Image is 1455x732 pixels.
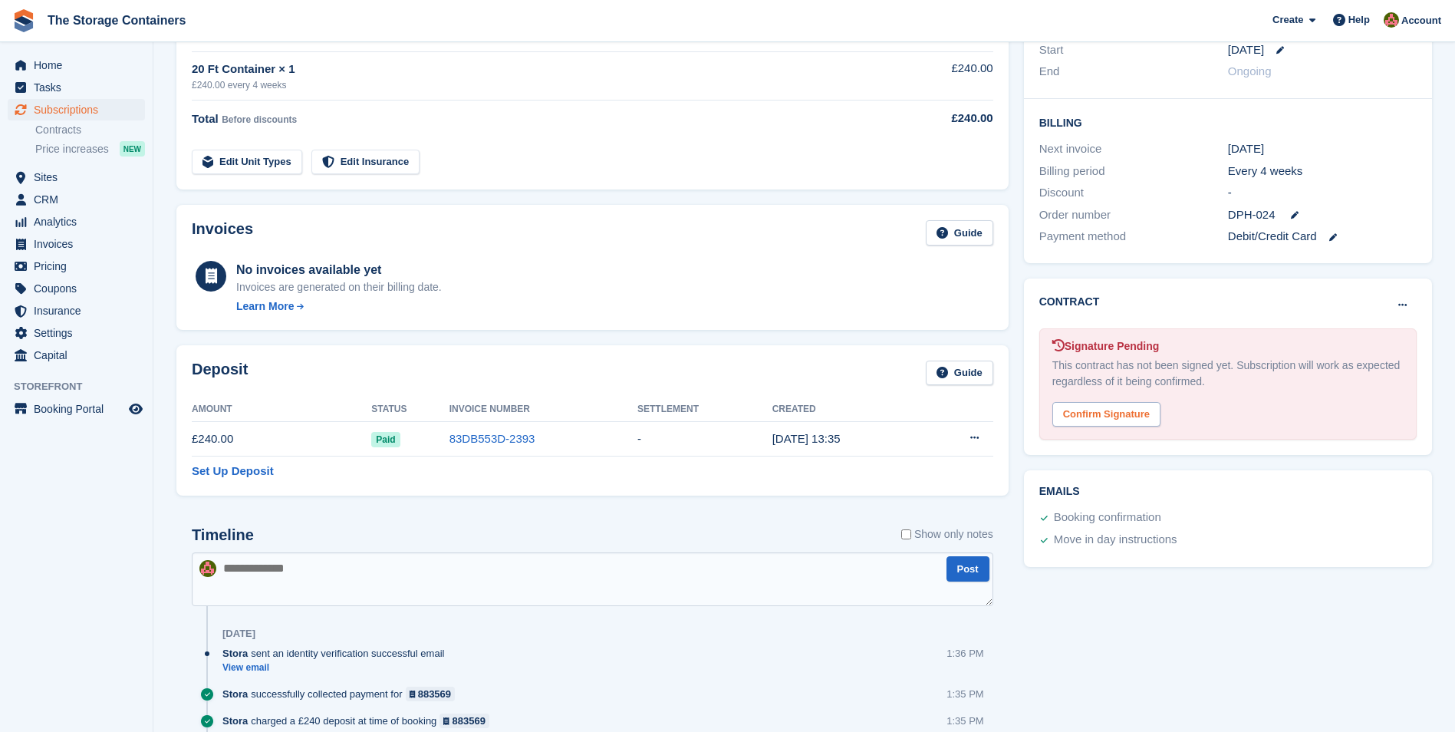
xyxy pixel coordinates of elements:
[8,54,145,76] a: menu
[192,78,869,92] div: £240.00 every 4 weeks
[901,526,911,542] input: Show only notes
[1228,228,1417,246] div: Debit/Credit Card
[34,54,126,76] span: Home
[1039,184,1228,202] div: Discount
[946,714,983,728] div: 1:35 PM
[34,233,126,255] span: Invoices
[34,77,126,98] span: Tasks
[35,123,145,137] a: Contracts
[772,432,841,445] time: 2025-09-18 12:35:10 UTC
[8,278,145,299] a: menu
[1228,184,1417,202] div: -
[637,422,772,457] td: -
[192,397,371,422] th: Amount
[199,560,216,577] img: Kirsty Simpson
[222,687,463,701] div: successfully collected payment for
[34,322,126,344] span: Settings
[192,220,253,246] h2: Invoices
[222,646,452,661] div: sent an identity verification successful email
[192,526,254,544] h2: Timeline
[222,714,497,728] div: charged a £240 deposit at time of booking
[192,463,274,480] a: Set Up Deposit
[1384,12,1399,28] img: Kirsty Simpson
[34,345,126,366] span: Capital
[8,233,145,255] a: menu
[8,256,145,277] a: menu
[311,150,420,175] a: Edit Insurance
[926,361,993,386] a: Guide
[1039,140,1228,158] div: Next invoice
[946,687,983,701] div: 1:35 PM
[34,398,126,420] span: Booking Portal
[1228,140,1417,158] div: [DATE]
[1052,398,1160,411] a: Confirm Signature
[192,422,371,457] td: £240.00
[1054,531,1177,549] div: Move in day instructions
[1401,13,1441,28] span: Account
[8,398,145,420] a: menu
[1228,206,1276,224] span: DPH-024
[222,661,452,674] a: View email
[946,556,989,582] button: Post
[1039,294,1100,310] h2: Contract
[926,220,993,246] a: Guide
[418,687,451,701] div: 883569
[8,77,145,98] a: menu
[222,114,297,125] span: Before discounts
[222,714,248,728] span: Stora
[1039,486,1417,498] h2: Emails
[192,361,248,386] h2: Deposit
[637,397,772,422] th: Settlement
[1052,358,1404,390] div: This contract has not been signed yet. Subscription will work as expected regardless of it being ...
[1039,228,1228,246] div: Payment method
[1039,163,1228,180] div: Billing period
[1052,338,1404,354] div: Signature Pending
[1054,509,1161,527] div: Booking confirmation
[14,379,153,394] span: Storefront
[8,99,145,120] a: menu
[192,112,219,125] span: Total
[8,345,145,366] a: menu
[8,189,145,210] a: menu
[34,99,126,120] span: Subscriptions
[1228,163,1417,180] div: Every 4 weeks
[1052,402,1160,427] div: Confirm Signature
[34,256,126,277] span: Pricing
[222,687,248,701] span: Stora
[406,687,456,701] a: 883569
[35,142,109,157] span: Price increases
[8,300,145,321] a: menu
[439,714,489,728] a: 883569
[34,278,126,299] span: Coupons
[192,61,869,78] div: 20 Ft Container × 1
[449,432,535,445] a: 83DB553D-2393
[120,141,145,157] div: NEW
[1039,206,1228,224] div: Order number
[772,397,922,422] th: Created
[8,322,145,344] a: menu
[222,628,255,640] div: [DATE]
[34,211,126,232] span: Analytics
[869,110,992,127] div: £240.00
[41,8,192,33] a: The Storage Containers
[901,526,993,542] label: Show only notes
[453,714,486,728] div: 883569
[236,279,442,295] div: Invoices are generated on their billing date.
[1039,41,1228,59] div: Start
[12,9,35,32] img: stora-icon-8386f47178a22dfd0bd8f6a31ec36ba5ce8667c1dd55bd0f319d3a0aa187defe.svg
[371,397,449,422] th: Status
[1228,64,1272,77] span: Ongoing
[946,646,983,661] div: 1:36 PM
[35,140,145,157] a: Price increases NEW
[1039,114,1417,130] h2: Billing
[1348,12,1370,28] span: Help
[192,150,302,175] a: Edit Unit Types
[34,189,126,210] span: CRM
[8,167,145,188] a: menu
[236,298,442,315] a: Learn More
[8,211,145,232] a: menu
[371,432,400,447] span: Paid
[222,646,248,661] span: Stora
[127,400,145,418] a: Preview store
[34,167,126,188] span: Sites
